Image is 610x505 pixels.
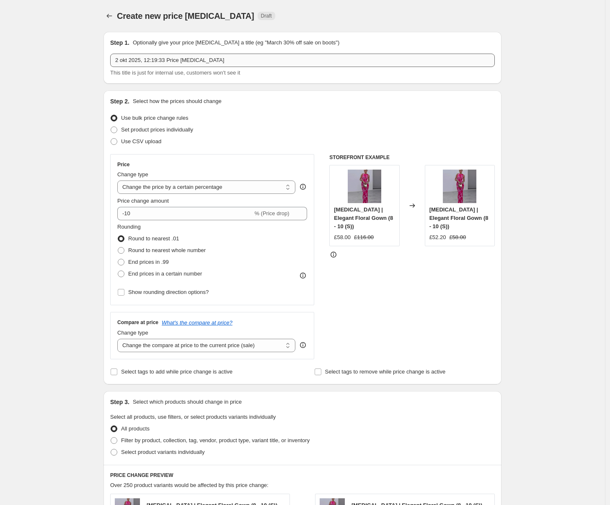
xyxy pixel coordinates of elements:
span: Set product prices individually [121,126,193,133]
span: Rounding [117,224,141,230]
span: End prices in a certain number [128,271,202,277]
img: Untitled_design_114938a9-288d-4d5c-b701-d4c78b27847f_80x.png [348,170,381,203]
span: Select all products, use filters, or select products variants individually [110,414,276,420]
button: What's the compare at price? [162,319,233,326]
span: Over 250 product variants would be affected by this price change: [110,482,269,488]
input: -15 [117,207,253,220]
span: Round to nearest whole number [128,247,206,253]
span: Select product variants individually [121,449,204,455]
h3: Price [117,161,129,168]
span: [MEDICAL_DATA] | Elegant Floral Gown (8 - 10 (S)) [334,206,393,229]
p: Optionally give your price [MEDICAL_DATA] a title (eg "March 30% off sale on boots") [133,39,339,47]
span: Change type [117,330,148,336]
h3: Compare at price [117,319,158,326]
p: Select how the prices should change [133,97,222,106]
span: End prices in .99 [128,259,169,265]
span: Select tags to remove while price change is active [325,368,446,375]
span: Create new price [MEDICAL_DATA] [117,11,254,21]
span: This title is just for internal use, customers won't see it [110,70,240,76]
h6: PRICE CHANGE PREVIEW [110,472,495,479]
span: % (Price drop) [254,210,289,216]
input: 30% off holiday sale [110,54,495,67]
span: Change type [117,171,148,178]
h2: Step 1. [110,39,129,47]
div: £52.20 [429,233,446,242]
div: help [299,341,307,349]
span: [MEDICAL_DATA] | Elegant Floral Gown (8 - 10 (S)) [429,206,489,229]
img: Untitled_design_114938a9-288d-4d5c-b701-d4c78b27847f_80x.png [443,170,476,203]
span: Draft [261,13,272,19]
h6: STOREFRONT EXAMPLE [329,154,495,161]
div: help [299,183,307,191]
span: Filter by product, collection, tag, vendor, product type, variant title, or inventory [121,437,310,443]
span: All products [121,425,150,432]
span: Price change amount [117,198,169,204]
h2: Step 3. [110,398,129,406]
strike: £58.00 [449,233,466,242]
p: Select which products should change in price [133,398,242,406]
h2: Step 2. [110,97,129,106]
span: Use CSV upload [121,138,161,144]
span: Select tags to add while price change is active [121,368,233,375]
button: Price change jobs [103,10,115,22]
span: Round to nearest .01 [128,235,179,242]
div: £58.00 [334,233,351,242]
span: Use bulk price change rules [121,115,188,121]
span: Show rounding direction options? [128,289,209,295]
strike: £116.00 [354,233,374,242]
